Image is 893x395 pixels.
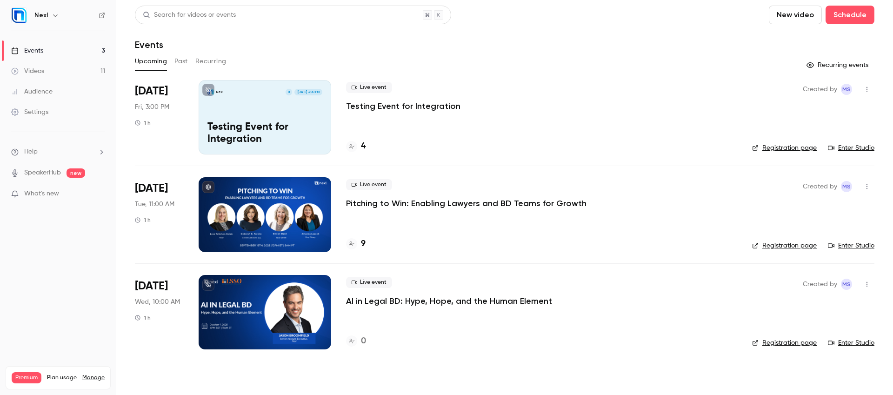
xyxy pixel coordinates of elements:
a: Registration page [752,143,817,153]
span: Premium [12,372,41,383]
a: 9 [346,238,366,250]
h1: Events [135,39,163,50]
h4: 0 [361,335,366,348]
span: Created by [803,181,837,192]
a: Pitching to Win: Enabling Lawyers and BD Teams for Growth [346,198,586,209]
div: M [285,88,293,96]
div: Audience [11,87,53,96]
span: Fri, 3:00 PM [135,102,169,112]
p: Nexl [216,90,223,94]
div: Sep 16 Tue, 11:00 AM (America/Chicago) [135,177,184,252]
span: MS [842,84,851,95]
span: Help [24,147,38,157]
span: Live event [346,277,392,288]
div: Search for videos or events [143,10,236,20]
span: Plan usage [47,374,77,382]
button: New video [769,6,822,24]
a: Registration page [752,338,817,348]
span: Live event [346,82,392,93]
button: Past [174,54,188,69]
span: MS [842,279,851,290]
button: Recurring [195,54,227,69]
span: What's new [24,189,59,199]
button: Schedule [826,6,874,24]
a: Testing Event for IntegrationNexlM[DATE] 3:00 PMTesting Event for Integration [199,80,331,154]
h4: 9 [361,238,366,250]
img: Nexl [12,8,27,23]
a: Enter Studio [828,338,874,348]
div: Aug 29 Fri, 3:00 PM (America/Chicago) [135,80,184,154]
span: Wed, 10:00 AM [135,297,180,307]
div: 1 h [135,314,151,321]
span: new [67,168,85,178]
div: Oct 1 Wed, 10:00 AM (America/Chicago) [135,275,184,349]
li: help-dropdown-opener [11,147,105,157]
h6: Nexl [34,11,48,20]
a: 0 [346,335,366,348]
span: Created by [803,279,837,290]
a: Registration page [752,241,817,250]
span: Created by [803,84,837,95]
span: MS [842,181,851,192]
span: Live event [346,179,392,190]
a: 4 [346,140,366,153]
div: Settings [11,107,48,117]
span: Tue, 11:00 AM [135,200,174,209]
button: Recurring events [802,58,874,73]
button: Upcoming [135,54,167,69]
a: Enter Studio [828,143,874,153]
div: 1 h [135,216,151,224]
div: 1 h [135,119,151,127]
span: [DATE] [135,279,168,294]
p: Testing Event for Integration [207,121,322,146]
span: [DATE] 3:00 PM [294,89,322,95]
a: Manage [82,374,105,382]
a: AI in Legal BD: Hype, Hope, and the Human Element [346,295,552,307]
a: SpeakerHub [24,168,61,178]
div: Events [11,46,43,55]
a: Testing Event for Integration [346,100,460,112]
div: Videos [11,67,44,76]
span: [DATE] [135,84,168,99]
span: Melissa Strauss [841,84,852,95]
span: Melissa Strauss [841,181,852,192]
span: [DATE] [135,181,168,196]
h4: 4 [361,140,366,153]
a: Enter Studio [828,241,874,250]
span: Melissa Strauss [841,279,852,290]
